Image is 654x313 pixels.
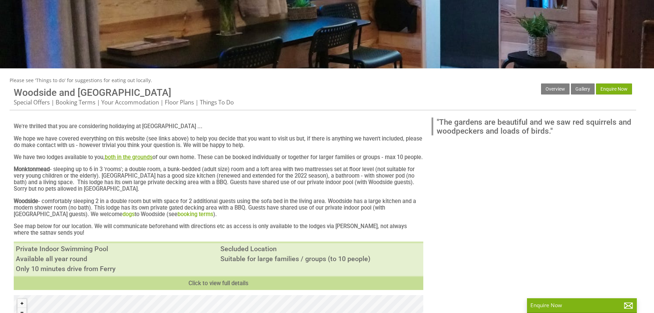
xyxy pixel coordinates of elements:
h3: We hope we have covered everything on this website (see links above) to help you decide that you ... [14,135,423,148]
a: booking terms [177,211,213,217]
a: Overview [541,83,570,94]
li: Available all year round [14,254,218,264]
h3: See map below for our location. We will communicate beforehand with directions etc as access is o... [14,223,423,236]
button: Zoom in [18,299,26,308]
a: Floor Plans [165,98,194,106]
h3: - sleeping up to 6 in 3 'rooms'; a double room, a bunk-bedded (adult size) room and a loft area w... [14,166,423,192]
h3: We have two lodges available to you, of our own home. These can be booked individually or togethe... [14,154,423,160]
li: Suitable for large families / groups (to 10 people) [218,254,423,264]
li: Secluded Location [218,244,423,254]
a: Woodside and [GEOGRAPHIC_DATA] [14,87,171,98]
a: both in the grounds [105,154,152,160]
a: Things To Do [200,98,234,106]
a: Enquire Now [596,83,632,94]
a: Your Accommodation [101,98,159,106]
a: Click to view full details [14,276,423,290]
h3: We're thrilled that you are considering holidaying at [GEOGRAPHIC_DATA] ... [14,123,423,130]
h3: - comfortably sleeping 2 in a double room but with space for 2 additional guests using the sofa b... [14,198,423,217]
a: Special Offers [14,98,50,106]
li: Only 10 minutes drive from Ferry [14,264,218,274]
li: Private Indoor Swimming Pool [14,244,218,254]
a: Booking Terms [56,98,95,106]
a: dogs [123,211,135,217]
p: Enquire Now [530,302,633,309]
a: Gallery [571,83,595,94]
strong: Monktonmead [14,166,50,172]
blockquote: "The gardens are beautiful and we saw red squirrels and woodpeckers and loads of birds." [432,118,632,135]
strong: Woodside [14,198,38,204]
